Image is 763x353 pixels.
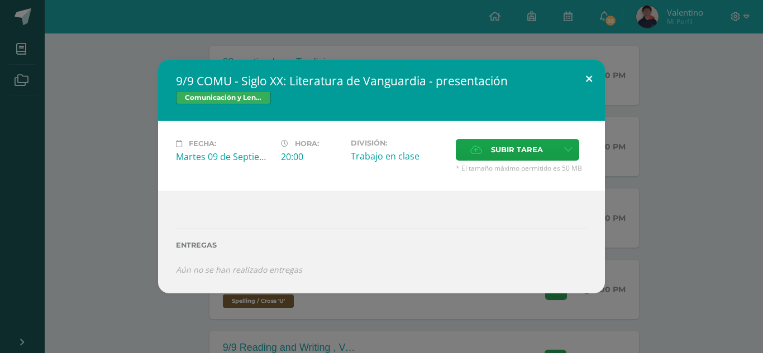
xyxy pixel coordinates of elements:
span: Comunicación y Lenguaje [176,91,271,104]
h2: 9/9 COMU - Siglo XX: Literatura de Vanguardia - presentación [176,73,587,89]
div: Martes 09 de Septiembre [176,151,272,163]
label: División: [351,139,447,147]
span: Hora: [295,139,319,148]
span: Subir tarea [491,139,543,160]
label: Entregas [176,241,587,249]
i: Aún no se han realizado entregas [176,264,302,275]
div: Trabajo en clase [351,150,447,162]
button: Close (Esc) [573,60,605,98]
span: Fecha: [189,139,216,148]
div: 20:00 [281,151,342,163]
span: * El tamaño máximo permitido es 50 MB [456,163,587,173]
